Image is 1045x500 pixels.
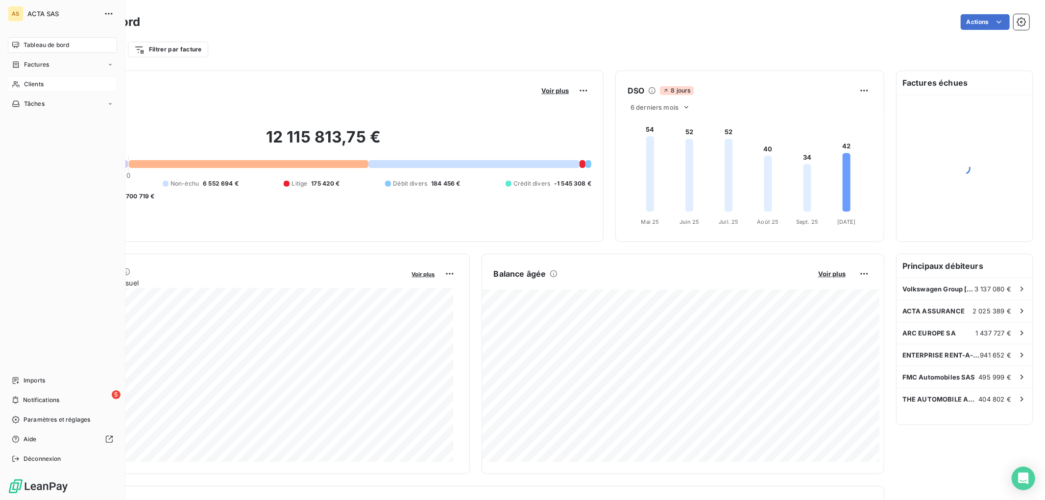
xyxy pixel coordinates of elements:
tspan: [DATE] [837,218,856,225]
span: Crédit divers [513,179,550,188]
span: Non-échu [170,179,199,188]
span: THE AUTOMOBILE ASSOCIATION [902,395,979,403]
span: 1 437 727 € [975,329,1011,337]
span: Notifications [23,396,59,405]
span: 5 [112,390,121,399]
span: Déconnexion [24,454,61,463]
img: Logo LeanPay [8,478,69,494]
h6: DSO [628,85,644,96]
div: Open Intercom Messenger [1012,467,1035,490]
tspan: Juil. 25 [719,218,738,225]
span: ENTERPRISE RENT-A-CAR - CITER SA [902,351,980,359]
span: -1 545 308 € [554,179,591,188]
span: Factures [24,60,49,69]
h2: 12 115 813,75 € [55,127,591,157]
span: Clients [24,80,44,89]
span: Imports [24,376,45,385]
button: Voir plus [815,269,849,278]
span: Chiffre d'affaires mensuel [55,278,405,288]
span: 8 jours [660,86,693,95]
button: Voir plus [409,269,438,278]
h6: Principaux débiteurs [897,254,1033,278]
a: Aide [8,431,117,447]
span: 6 derniers mois [631,103,679,111]
span: Débit divers [393,179,427,188]
button: Actions [961,14,1010,30]
h6: Factures échues [897,71,1033,95]
span: 2 025 389 € [972,307,1011,315]
span: 3 137 080 € [974,285,1011,293]
h6: Balance âgée [494,268,546,280]
span: ACTA SAS [27,10,98,18]
span: Tableau de bord [24,41,69,49]
span: 175 420 € [311,179,340,188]
span: Aide [24,435,37,444]
tspan: Août 25 [757,218,779,225]
span: Litige [292,179,307,188]
tspan: Sept. 25 [796,218,818,225]
span: ARC EUROPE SA [902,329,956,337]
span: Volkswagen Group [GEOGRAPHIC_DATA] [902,285,974,293]
button: Voir plus [538,86,572,95]
span: Tâches [24,99,45,108]
span: Voir plus [541,87,569,95]
span: FMC Automobiles SAS [902,373,975,381]
span: Voir plus [412,271,435,278]
span: 0 [126,171,130,179]
span: 941 652 € [980,351,1011,359]
span: 184 456 € [431,179,460,188]
span: 404 802 € [979,395,1011,403]
span: ACTA ASSURANCE [902,307,965,315]
span: 6 552 694 € [203,179,239,188]
span: Paramètres et réglages [24,415,90,424]
button: Filtrer par facture [128,42,208,57]
span: 495 999 € [979,373,1011,381]
span: Voir plus [818,270,846,278]
span: -700 719 € [123,192,155,201]
tspan: Juin 25 [680,218,700,225]
tspan: Mai 25 [641,218,659,225]
div: AS [8,6,24,22]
